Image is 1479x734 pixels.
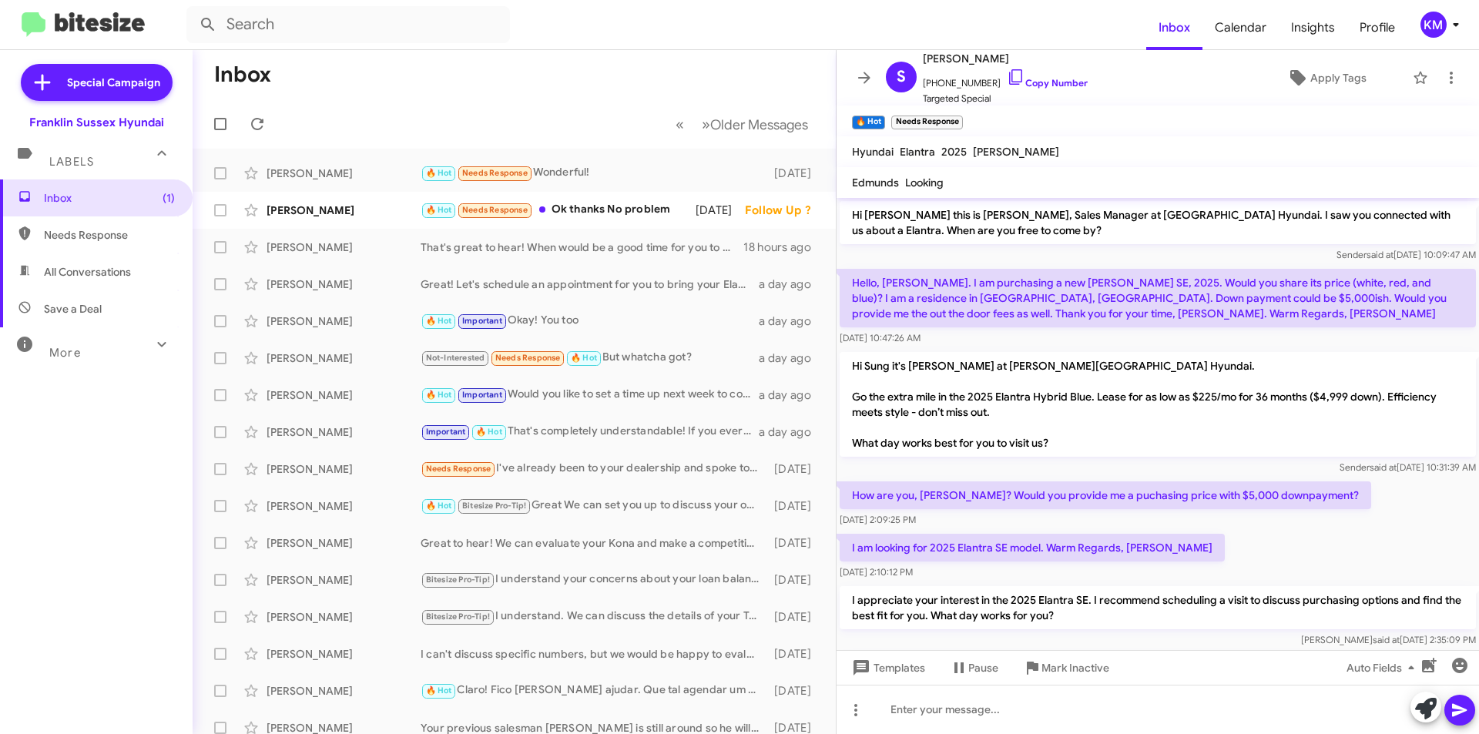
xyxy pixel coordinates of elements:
[421,460,766,478] div: I've already been to your dealership and spoke to [PERSON_NAME]
[852,176,899,189] span: Edmunds
[44,301,102,317] span: Save a Deal
[1336,249,1476,260] span: Sender [DATE] 10:09:47 AM
[840,332,921,344] span: [DATE] 10:47:26 AM
[421,240,743,255] div: That's great to hear! When would be a good time for you to come by and discuss the sale of your T...
[44,227,175,243] span: Needs Response
[743,240,823,255] div: 18 hours ago
[766,166,823,181] div: [DATE]
[759,387,823,403] div: a day ago
[49,346,81,360] span: More
[766,609,823,625] div: [DATE]
[426,575,490,585] span: Bitesize Pro-Tip!
[1202,5,1279,50] a: Calendar
[1334,654,1433,682] button: Auto Fields
[766,646,823,662] div: [DATE]
[923,68,1088,91] span: [PHONE_NUMBER]
[900,145,935,159] span: Elantra
[1340,461,1476,473] span: Sender [DATE] 10:31:39 AM
[1373,634,1400,645] span: said at
[267,203,421,218] div: [PERSON_NAME]
[426,685,452,695] span: 🔥 Hot
[1420,12,1447,38] div: KM
[759,277,823,292] div: a day ago
[426,612,490,622] span: Bitesize Pro-Tip!
[1279,5,1347,50] span: Insights
[267,313,421,329] div: [PERSON_NAME]
[840,514,916,525] span: [DATE] 2:09:25 PM
[426,390,452,400] span: 🔥 Hot
[840,534,1225,561] p: I am looking for 2025 Elantra SE model. Warm Regards, [PERSON_NAME]
[267,498,421,514] div: [PERSON_NAME]
[267,240,421,255] div: [PERSON_NAME]
[426,316,452,326] span: 🔥 Hot
[1310,64,1367,92] span: Apply Tags
[837,654,937,682] button: Templates
[21,64,173,101] a: Special Campaign
[49,155,94,169] span: Labels
[905,176,944,189] span: Looking
[1041,654,1109,682] span: Mark Inactive
[426,205,452,215] span: 🔥 Hot
[759,313,823,329] div: a day ago
[67,75,160,90] span: Special Campaign
[766,535,823,551] div: [DATE]
[267,461,421,477] div: [PERSON_NAME]
[163,190,175,206] span: (1)
[766,572,823,588] div: [DATE]
[462,316,502,326] span: Important
[710,116,808,133] span: Older Messages
[267,683,421,699] div: [PERSON_NAME]
[852,116,885,129] small: 🔥 Hot
[267,387,421,403] div: [PERSON_NAME]
[1301,634,1476,645] span: [PERSON_NAME] [DATE] 2:35:09 PM
[267,350,421,366] div: [PERSON_NAME]
[495,353,561,363] span: Needs Response
[745,203,823,218] div: Follow Up ?
[421,423,759,441] div: That's completely understandable! If you ever reconsider or want to chat in the future, feel free...
[766,498,823,514] div: [DATE]
[891,116,962,129] small: Needs Response
[666,109,693,140] button: Previous
[667,109,817,140] nav: Page navigation example
[44,190,175,206] span: Inbox
[44,264,131,280] span: All Conversations
[421,608,766,625] div: I understand. We can discuss the details of your Tucson when you visit the dealership. Let’s sche...
[840,566,913,578] span: [DATE] 2:10:12 PM
[968,654,998,682] span: Pause
[421,164,766,182] div: Wonderful!
[462,168,528,178] span: Needs Response
[267,166,421,181] div: [PERSON_NAME]
[937,654,1011,682] button: Pause
[267,535,421,551] div: [PERSON_NAME]
[696,203,745,218] div: [DATE]
[1247,64,1405,92] button: Apply Tags
[421,497,766,514] div: Great We can set you up to discuss your options when you come in for service. Just reach out and ...
[421,386,759,404] div: Would you like to set a time up next week to come check it out. After the 13th since thats when i...
[421,349,759,367] div: But whatcha got?
[421,682,766,699] div: Claro! Fico [PERSON_NAME] ajudar. Que tal agendar um horário para conversar mais sobre a venda do...
[1370,461,1397,473] span: said at
[267,572,421,588] div: [PERSON_NAME]
[476,427,502,437] span: 🔥 Hot
[214,62,271,87] h1: Inbox
[941,145,967,159] span: 2025
[852,145,894,159] span: Hyundai
[840,352,1476,457] p: Hi Sung it's [PERSON_NAME] at [PERSON_NAME][GEOGRAPHIC_DATA] Hyundai. Go the extra mile in the 20...
[840,269,1476,327] p: Hello, [PERSON_NAME]. I am purchasing a new [PERSON_NAME] SE, 2025. Would you share its price (wh...
[1407,12,1462,38] button: KM
[923,91,1088,106] span: Targeted Special
[849,654,925,682] span: Templates
[421,201,696,219] div: Ok thanks No problem
[1146,5,1202,50] a: Inbox
[766,683,823,699] div: [DATE]
[29,115,164,130] div: Franklin Sussex Hyundai
[421,535,766,551] div: Great to hear! We can evaluate your Kona and make a competitive offer. Let’s schedule a time for ...
[973,145,1059,159] span: [PERSON_NAME]
[1347,5,1407,50] a: Profile
[267,277,421,292] div: [PERSON_NAME]
[840,481,1371,509] p: How are you, [PERSON_NAME]? Would you provide me a puchasing price with $5,000 downpayment?
[426,427,466,437] span: Important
